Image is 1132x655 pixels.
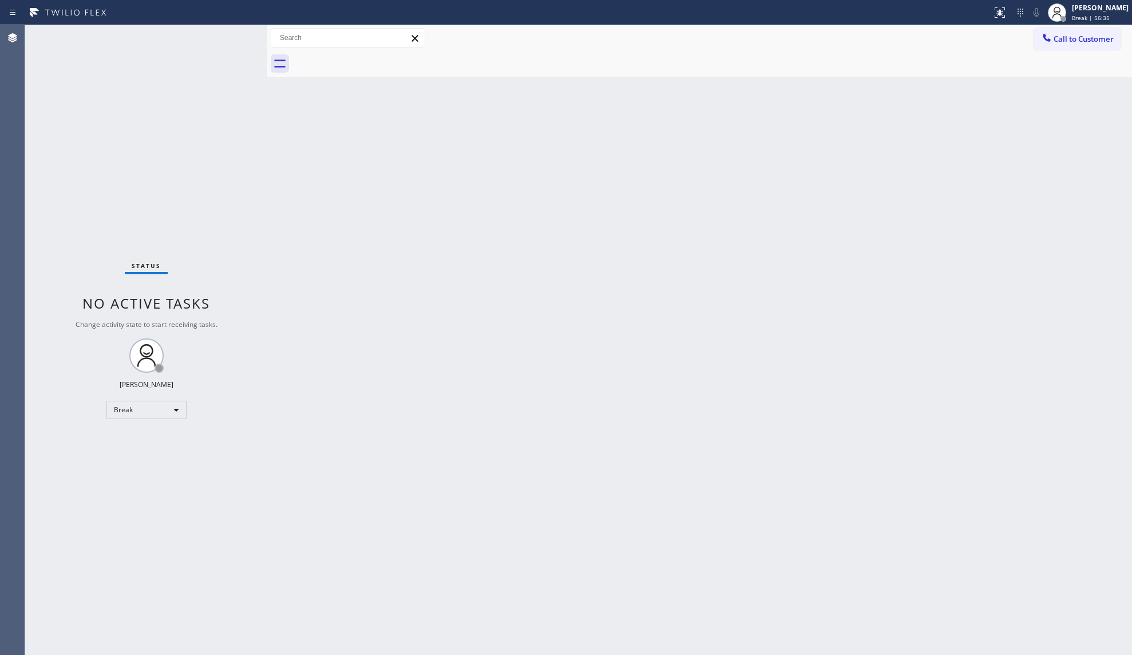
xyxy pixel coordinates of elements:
[271,29,425,47] input: Search
[132,262,161,270] span: Status
[1054,34,1114,44] span: Call to Customer
[1072,3,1129,13] div: [PERSON_NAME]
[1072,14,1110,22] span: Break | 56:35
[120,380,173,389] div: [PERSON_NAME]
[82,294,210,313] span: No active tasks
[1028,5,1044,21] button: Mute
[1034,28,1121,50] button: Call to Customer
[106,401,187,419] div: Break
[76,319,217,329] span: Change activity state to start receiving tasks.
